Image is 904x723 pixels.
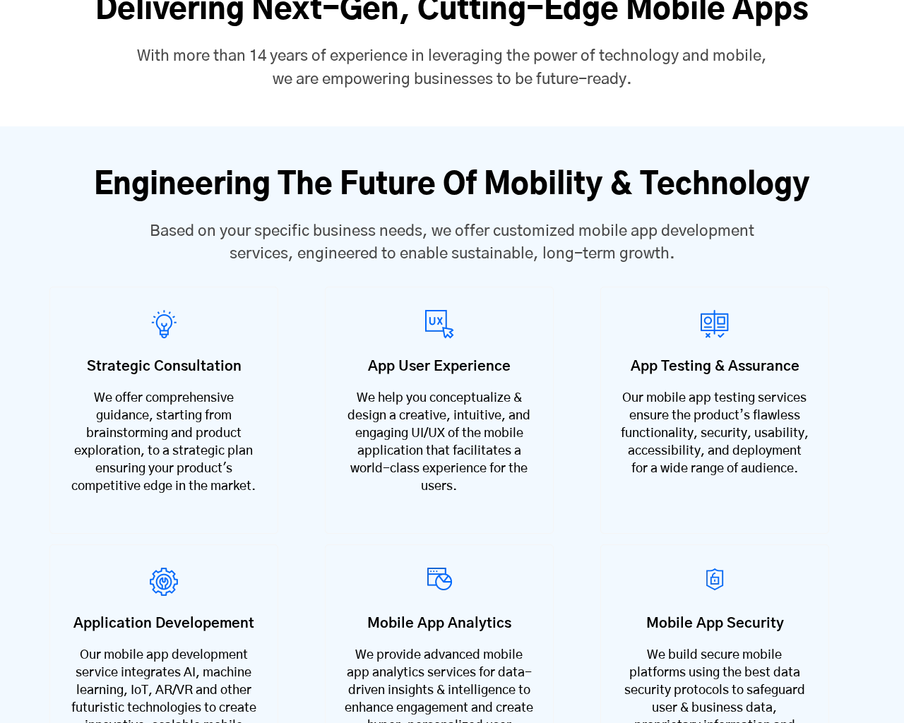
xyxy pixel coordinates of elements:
[130,220,774,266] p: Based on your specific business needs, we offer customized mobile app development services, engin...
[49,150,855,205] h2: Engineering The Future Of Mobility & Technology
[333,608,546,633] h3: Mobile App Analytics
[130,44,774,91] p: With more than 14 years of experience in leveraging the power of technology and mobile, we are em...
[333,351,546,376] h3: App User Experience
[57,608,270,633] h3: Application Developement
[68,376,260,496] p: We offer comprehensive guidance, starting from brainstorming and product exploration, to a strate...
[608,351,821,376] h3: App Testing & Assurance
[608,608,821,633] h3: Mobile App Security
[57,351,270,376] h3: Strategic Consultation
[619,376,811,478] p: Our mobile app testing services ensure the product’s flawless functionality, security, usability,...
[343,376,535,496] p: We help you conceptualize & design a creative, intuitive, and engaging UI/UX of the mobile applic...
